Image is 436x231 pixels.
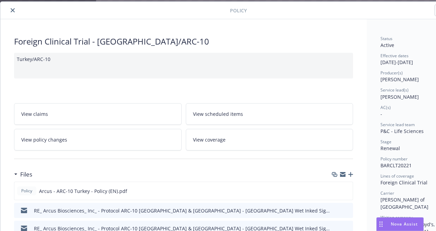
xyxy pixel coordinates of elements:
[333,187,338,195] button: download file
[380,53,409,59] span: Effective dates
[21,136,67,143] span: View policy changes
[14,36,353,47] div: Foreign Clinical Trial - [GEOGRAPHIC_DATA]/ARC-10
[380,190,394,196] span: Carrier
[380,156,408,162] span: Policy number
[380,111,382,117] span: -
[380,42,394,48] span: Active
[380,70,403,76] span: Producer(s)
[21,110,48,118] span: View claims
[20,188,34,194] span: Policy
[380,173,414,179] span: Lines of coverage
[14,129,182,150] a: View policy changes
[380,145,400,151] span: Renewal
[380,122,415,127] span: Service lead team
[380,215,413,220] span: Writing company
[380,87,409,93] span: Service lead(s)
[39,187,127,195] span: Arcus - ARC-10 Turkey - Policy (EN).pdf
[380,94,419,100] span: [PERSON_NAME]
[380,76,419,83] span: [PERSON_NAME]
[14,170,32,179] div: Files
[391,221,418,227] span: Nova Assist
[344,207,350,214] button: preview file
[380,105,391,110] span: AC(s)
[380,162,412,169] span: BARCLT20221
[34,207,330,214] div: RE_ Arcus Biosciences_ Inc_ - Protocol ARC-10 [GEOGRAPHIC_DATA] & [GEOGRAPHIC_DATA] - [GEOGRAPHIC...
[186,103,353,125] a: View scheduled items
[376,217,424,231] button: Nova Assist
[9,6,17,14] button: close
[230,7,247,14] span: Policy
[380,139,391,145] span: Stage
[380,128,424,134] span: P&C - Life Sciences
[14,53,353,78] div: Turkey/ARC-10
[377,218,385,231] div: Drag to move
[380,196,428,210] span: [PERSON_NAME] of [GEOGRAPHIC_DATA]
[20,170,32,179] h3: Files
[186,129,353,150] a: View coverage
[193,136,226,143] span: View coverage
[380,179,427,186] span: Foreign Clinical Trial
[333,207,339,214] button: download file
[14,103,182,125] a: View claims
[380,36,392,41] span: Status
[193,110,243,118] span: View scheduled items
[344,187,350,195] button: preview file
